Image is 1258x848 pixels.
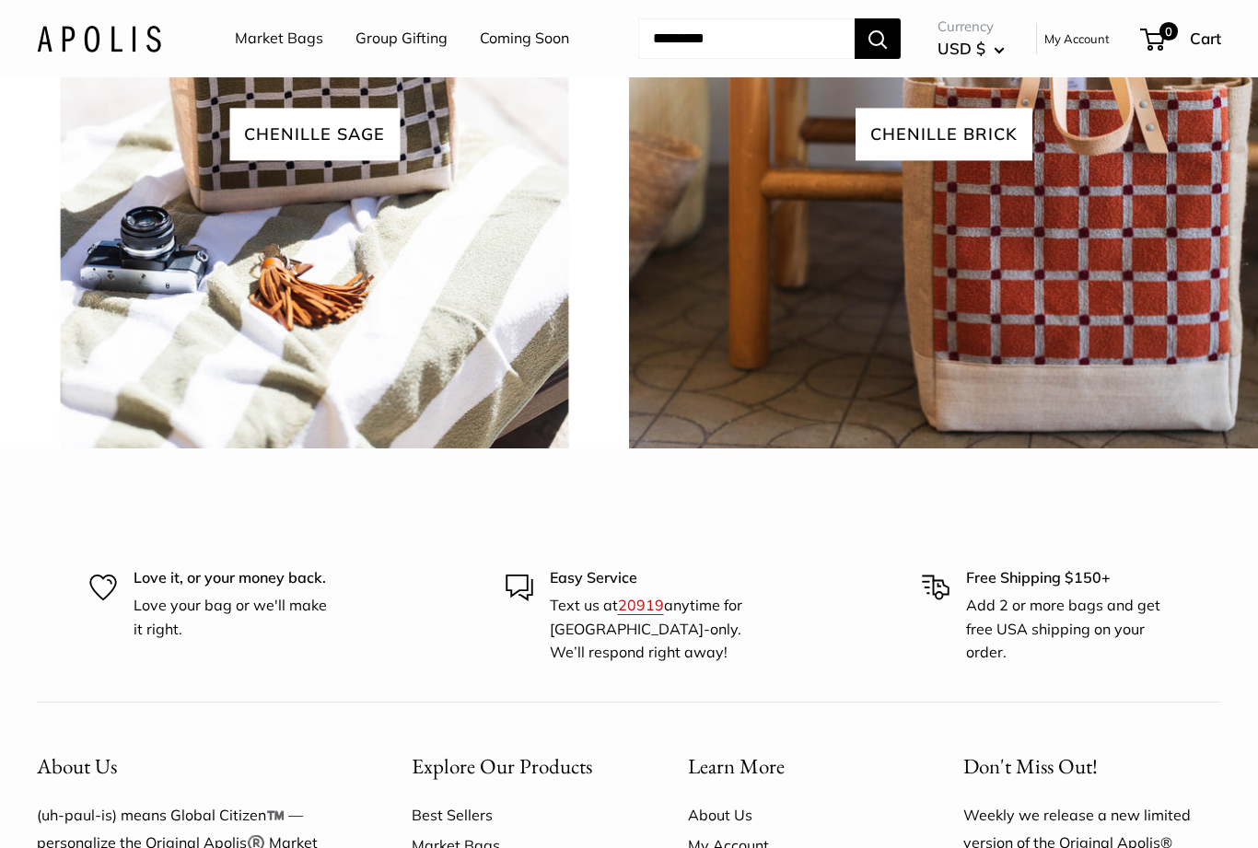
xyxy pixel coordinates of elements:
p: Love it, or your money back. [134,566,337,590]
button: Explore Our Products [412,749,623,784]
span: Cart [1190,29,1221,48]
button: About Us [37,749,347,784]
span: chenille brick [856,108,1032,160]
a: 0 Cart [1142,24,1221,53]
button: Search [855,18,901,59]
span: Learn More [688,752,785,780]
span: About Us [37,752,117,780]
a: My Account [1044,28,1110,50]
button: USD $ [938,34,1005,64]
span: 0 [1159,22,1178,41]
button: Learn More [688,749,900,784]
span: Explore Our Products [412,752,592,780]
a: About Us [688,800,900,830]
span: Currency [938,14,1005,40]
p: Add 2 or more bags and get free USA shipping on your order. [966,594,1170,665]
a: Group Gifting [355,25,448,52]
p: Free Shipping $150+ [966,566,1170,590]
a: 20919 [618,596,664,614]
p: Easy Service [550,566,753,590]
a: Coming Soon [480,25,569,52]
a: Best Sellers [412,800,623,830]
input: Search... [638,18,855,59]
p: Don't Miss Out! [963,749,1221,784]
a: Market Bags [235,25,323,52]
img: Apolis [37,25,161,52]
p: Text us at anytime for [GEOGRAPHIC_DATA]-only. We’ll respond right away! [550,594,753,665]
span: Chenille sage [229,108,400,160]
span: USD $ [938,39,985,58]
p: Love your bag or we'll make it right. [134,594,337,641]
